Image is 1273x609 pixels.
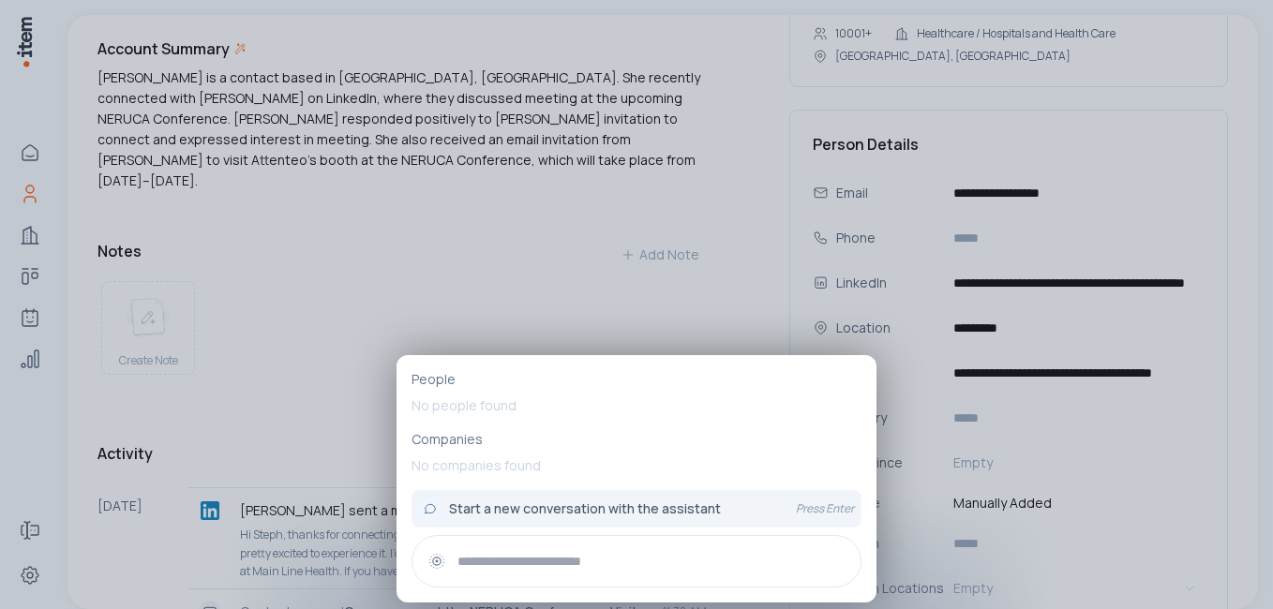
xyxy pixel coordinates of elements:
p: Press Enter [796,501,854,516]
p: No companies found [412,449,861,483]
span: Start a new conversation with the assistant [449,499,721,518]
p: No people found [412,389,861,423]
button: Start a new conversation with the assistantPress Enter [412,490,861,527]
p: People [412,370,861,389]
div: PeopleNo people foundCompaniesNo companies foundStart a new conversation with the assistantPress ... [397,355,876,602]
p: Companies [412,430,861,449]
